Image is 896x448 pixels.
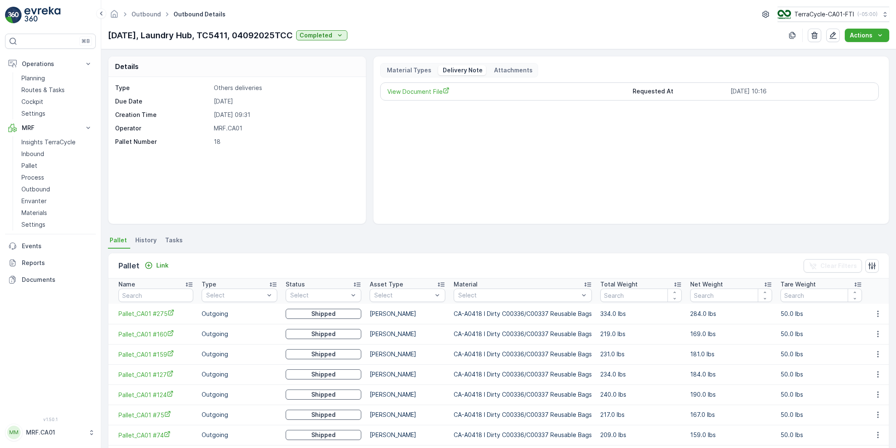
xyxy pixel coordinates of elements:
[21,74,45,82] p: Planning
[600,350,682,358] p: 231.0 lbs
[110,236,127,244] span: Pallet
[311,330,336,338] p: Shipped
[21,185,50,194] p: Outbound
[22,276,92,284] p: Documents
[286,280,305,289] p: Status
[22,124,79,132] p: MRF
[202,431,277,439] p: Outgoing
[454,411,592,419] p: CA-A0418 I Dirty C00336/C00337 Reusable Bags
[600,310,682,318] p: 334.0 lbs
[115,124,210,133] p: Operator
[18,219,96,231] a: Settings
[18,183,96,195] a: Outbound
[690,431,772,439] p: 159.0 lbs
[5,417,96,422] span: v 1.50.1
[600,390,682,399] p: 240.0 lbs
[21,173,44,182] p: Process
[21,138,76,146] p: Insights TerraCycle
[18,148,96,160] a: Inbound
[18,195,96,207] a: Envanter
[21,98,43,106] p: Cockpit
[81,38,90,45] p: ⌘B
[600,370,682,379] p: 234.0 lbs
[311,390,336,399] p: Shipped
[690,330,772,338] p: 169.0 lbs
[286,329,361,339] button: Shipped
[22,242,92,250] p: Events
[780,310,862,318] p: 50.0 lbs
[115,61,139,72] p: Details
[387,87,626,96] span: View Document File
[804,259,862,273] button: Clear Filters
[5,238,96,254] a: Events
[5,424,96,441] button: MMMRF.CA01
[778,7,889,22] button: TerraCycle-CA01-FTI(-05:00)
[850,31,872,40] p: Actions
[202,370,277,379] p: Outgoing
[18,72,96,84] a: Planning
[311,310,336,318] p: Shipped
[370,431,445,439] p: [PERSON_NAME]
[780,390,862,399] p: 50.0 lbs
[286,309,361,319] button: Shipped
[600,411,682,419] p: 217.0 lbs
[115,138,210,146] p: Pallet Number
[780,431,862,439] p: 50.0 lbs
[780,330,862,338] p: 50.0 lbs
[22,60,79,68] p: Operations
[441,66,483,74] p: Delivery Note
[690,370,772,379] p: 184.0 lbs
[118,390,193,399] a: Pallet_CA01 #124
[21,197,47,205] p: Envanter
[370,310,445,318] p: [PERSON_NAME]
[311,431,336,439] p: Shipped
[454,330,592,338] p: CA-A0418 I Dirty C00336/C00337 Reusable Bags
[214,97,357,106] p: [DATE]
[690,310,772,318] p: 284.0 lbs
[118,411,193,419] a: Pallet_CA01 #75
[690,289,772,302] input: Search
[26,428,84,437] p: MRF.CA01
[493,66,533,74] p: Attachments
[18,96,96,108] a: Cockpit
[600,431,682,439] p: 209.0 lbs
[780,411,862,419] p: 50.0 lbs
[5,56,96,72] button: Operations
[21,150,44,158] p: Inbound
[115,97,210,106] p: Due Date
[820,262,857,270] p: Clear Filters
[202,411,277,419] p: Outgoing
[214,124,357,133] p: MRF.CA01
[115,111,210,119] p: Creation Time
[5,119,96,136] button: MRF
[374,291,432,300] p: Select
[202,330,277,338] p: Outgoing
[370,280,403,289] p: Asset Type
[108,29,293,42] p: [DATE], Laundry Hub, TC5411, 04092025TCC
[18,108,96,119] a: Settings
[296,30,347,40] button: Completed
[780,370,862,379] p: 50.0 lbs
[156,261,168,270] p: Link
[118,260,139,272] p: Pallet
[118,289,193,302] input: Search
[600,280,638,289] p: Total Weight
[7,426,21,439] div: MM
[300,31,332,40] p: Completed
[454,370,592,379] p: CA-A0418 I Dirty C00336/C00337 Reusable Bags
[214,138,357,146] p: 18
[311,411,336,419] p: Shipped
[202,350,277,358] p: Outgoing
[172,10,227,19] span: Outbound Details
[386,66,431,74] p: Material Types
[202,280,216,289] p: Type
[118,309,193,318] span: Pallet_CA01 #275
[794,10,854,19] p: TerraCycle-CA01-FTI
[21,220,45,229] p: Settings
[141,260,172,270] button: Link
[118,431,193,440] span: Pallet_CA01 #74
[115,84,210,92] p: Type
[600,289,682,302] input: Search
[454,310,592,318] p: CA-A0418 I Dirty C00336/C00337 Reusable Bags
